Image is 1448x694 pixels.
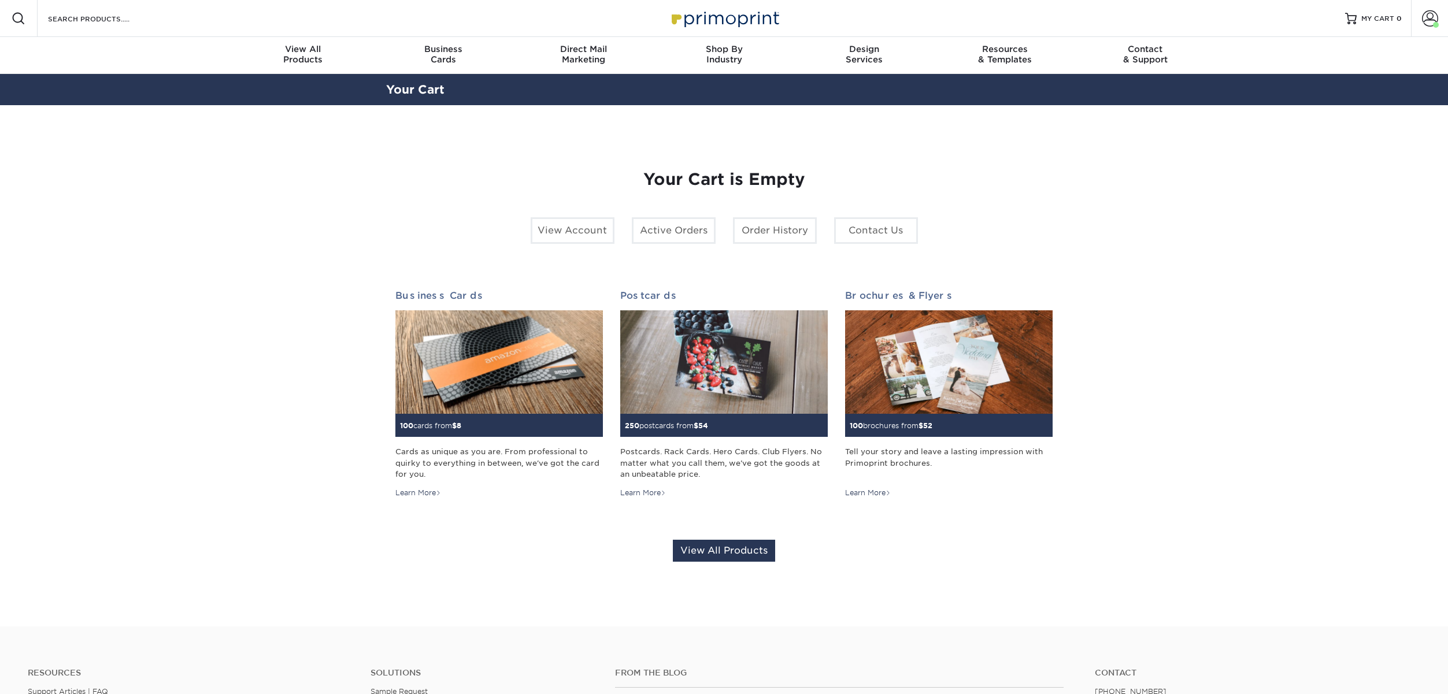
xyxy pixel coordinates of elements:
img: Postcards [620,310,828,414]
img: Primoprint [666,6,782,31]
div: Cards [373,44,513,65]
span: Direct Mail [513,44,654,54]
a: View All Products [673,540,775,562]
a: View AllProducts [233,37,373,74]
div: Postcards. Rack Cards. Hero Cards. Club Flyers. No matter what you call them, we've got the goods... [620,446,828,480]
span: View All [233,44,373,54]
h2: Postcards [620,290,828,301]
span: Business [373,44,513,54]
div: Services [794,44,935,65]
div: Products [233,44,373,65]
div: Tell your story and leave a lasting impression with Primoprint brochures. [845,446,1053,480]
span: 250 [625,421,639,430]
span: 52 [923,421,932,430]
a: Your Cart [386,83,445,97]
h4: From the Blog [615,668,1064,678]
span: MY CART [1361,14,1394,24]
span: Contact [1075,44,1216,54]
span: 0 [1397,14,1402,23]
a: Active Orders [632,217,716,244]
a: Business Cards 100cards from$8 Cards as unique as you are. From professional to quirky to everyth... [395,290,603,498]
a: Postcards 250postcards from$54 Postcards. Rack Cards. Hero Cards. Club Flyers. No matter what you... [620,290,828,498]
small: postcards from [625,421,708,430]
a: Shop ByIndustry [654,37,794,74]
div: Learn More [845,488,891,498]
a: Brochures & Flyers 100brochures from$52 Tell your story and leave a lasting impression with Primo... [845,290,1053,498]
a: Contact Us [834,217,918,244]
div: Cards as unique as you are. From professional to quirky to everything in between, we've got the c... [395,446,603,480]
a: View Account [531,217,614,244]
a: Contact [1095,668,1420,678]
span: 54 [698,421,708,430]
span: $ [694,421,698,430]
span: 8 [457,421,461,430]
input: SEARCH PRODUCTS..... [47,12,160,25]
span: 100 [400,421,413,430]
h2: Brochures & Flyers [845,290,1053,301]
small: cards from [400,421,461,430]
span: $ [919,421,923,430]
img: Business Cards [395,310,603,414]
div: & Templates [935,44,1075,65]
a: Contact& Support [1075,37,1216,74]
div: Marketing [513,44,654,65]
div: Learn More [620,488,666,498]
a: Resources& Templates [935,37,1075,74]
h1: Your Cart is Empty [395,170,1053,190]
div: & Support [1075,44,1216,65]
span: $ [452,421,457,430]
span: Shop By [654,44,794,54]
small: brochures from [850,421,932,430]
a: Direct MailMarketing [513,37,654,74]
div: Learn More [395,488,441,498]
a: BusinessCards [373,37,513,74]
h2: Business Cards [395,290,603,301]
h4: Solutions [371,668,598,678]
span: 100 [850,421,863,430]
a: Order History [733,217,817,244]
span: Resources [935,44,1075,54]
span: Design [794,44,935,54]
img: Brochures & Flyers [845,310,1053,414]
h4: Resources [28,668,353,678]
div: Industry [654,44,794,65]
a: DesignServices [794,37,935,74]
